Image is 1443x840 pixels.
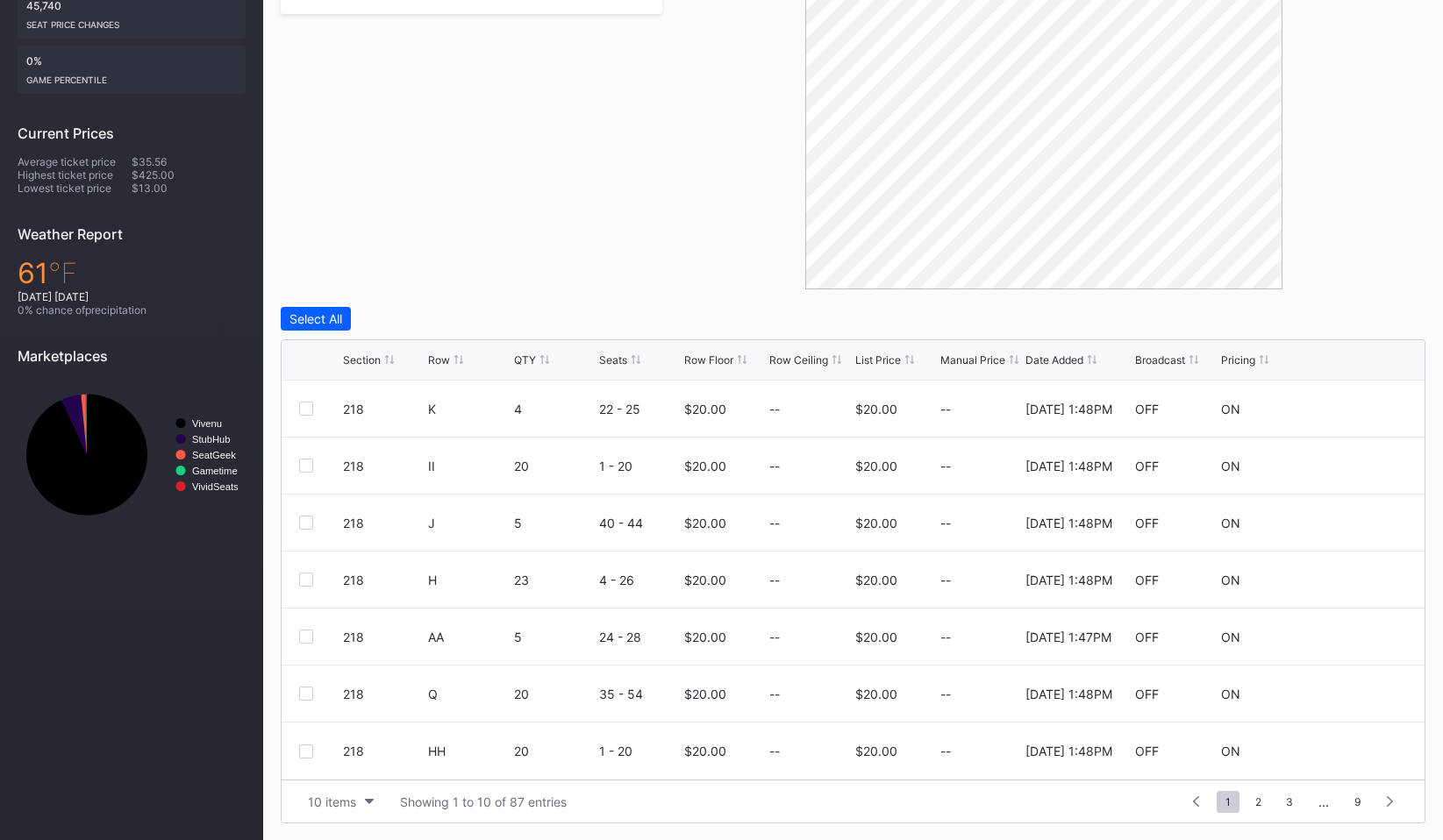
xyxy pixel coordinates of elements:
div: -- [769,516,780,530]
div: Current Prices [18,125,246,142]
div: ON [1221,687,1240,701]
div: [DATE] 1:48PM [1025,402,1112,416]
div: -- [940,516,1021,530]
div: -- [769,630,780,644]
div: J [428,516,509,530]
div: 218 [343,459,424,473]
div: -- [769,687,780,701]
span: 9 [1346,791,1369,813]
div: [DATE] 1:48PM [1025,459,1112,473]
div: Section [343,353,381,367]
div: 40 - 44 [599,516,680,530]
div: Seats [599,353,627,367]
div: 0 % chance of precipitation [18,303,246,317]
div: 22 - 25 [599,402,680,416]
div: 1 - 20 [599,744,680,758]
div: -- [940,687,1021,701]
div: Showing 1 to 10 of 87 entries [400,794,567,809]
div: -- [769,573,780,587]
div: 23 [514,573,595,587]
div: -- [940,744,1021,758]
text: Vivenu [192,418,222,429]
div: $20.00 [684,744,726,758]
div: Pricing [1221,353,1255,367]
div: 24 - 28 [599,630,680,644]
button: 10 items [299,790,382,814]
div: 0% [18,46,246,94]
div: Select All [289,311,342,326]
div: 218 [343,744,424,758]
div: [DATE] 1:48PM [1025,573,1112,587]
div: ON [1221,744,1240,758]
span: 2 [1247,791,1270,813]
div: Highest ticket price [18,168,132,182]
div: 218 [343,516,424,530]
div: $20.00 [855,687,897,701]
div: 20 [514,687,595,701]
div: Marketplaces [18,347,246,365]
div: $20.00 [855,402,897,416]
div: II [428,459,509,473]
div: Weather Report [18,225,246,243]
div: 5 [514,630,595,644]
div: 10 items [308,794,356,809]
div: Manual Price [940,353,1005,367]
div: $425.00 [132,168,246,182]
div: $20.00 [855,516,897,530]
div: [DATE] 1:48PM [1025,516,1112,530]
text: Gametime [192,466,238,476]
div: $13.00 [132,182,246,195]
div: HH [428,744,509,758]
div: ON [1221,459,1240,473]
div: OFF [1135,516,1159,530]
div: 218 [343,573,424,587]
div: List Price [855,353,901,367]
div: $20.00 [684,459,726,473]
text: StubHub [192,434,231,445]
div: 35 - 54 [599,687,680,701]
div: OFF [1135,459,1159,473]
div: -- [940,402,1021,416]
div: ON [1221,573,1240,587]
div: $20.00 [684,687,726,701]
span: ℉ [48,256,77,290]
div: $20.00 [855,630,897,644]
div: OFF [1135,402,1159,416]
div: seat price changes [26,12,237,30]
div: Date Added [1025,353,1083,367]
div: ON [1221,402,1240,416]
div: Row Floor [684,353,733,367]
div: 1 - 20 [599,459,680,473]
div: K [428,402,509,416]
div: Average ticket price [18,155,132,168]
div: [DATE] [DATE] [18,290,246,303]
div: $20.00 [855,459,897,473]
div: Row [428,353,450,367]
div: H [428,573,509,587]
div: Row Ceiling [769,353,828,367]
div: $20.00 [684,630,726,644]
text: VividSeats [192,481,239,492]
div: -- [940,630,1021,644]
div: $20.00 [855,573,897,587]
div: OFF [1135,630,1159,644]
div: 20 [514,459,595,473]
div: Lowest ticket price [18,182,132,195]
button: Select All [281,307,351,331]
div: 218 [343,630,424,644]
div: ON [1221,630,1240,644]
div: 4 [514,402,595,416]
div: OFF [1135,744,1159,758]
div: AA [428,630,509,644]
div: [DATE] 1:48PM [1025,744,1112,758]
div: OFF [1135,573,1159,587]
div: Q [428,687,509,701]
div: -- [940,573,1021,587]
div: -- [940,459,1021,473]
div: 4 - 26 [599,573,680,587]
div: 20 [514,744,595,758]
div: $20.00 [684,573,726,587]
span: 3 [1277,791,1302,813]
div: [DATE] 1:47PM [1025,630,1111,644]
div: $35.56 [132,155,246,168]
